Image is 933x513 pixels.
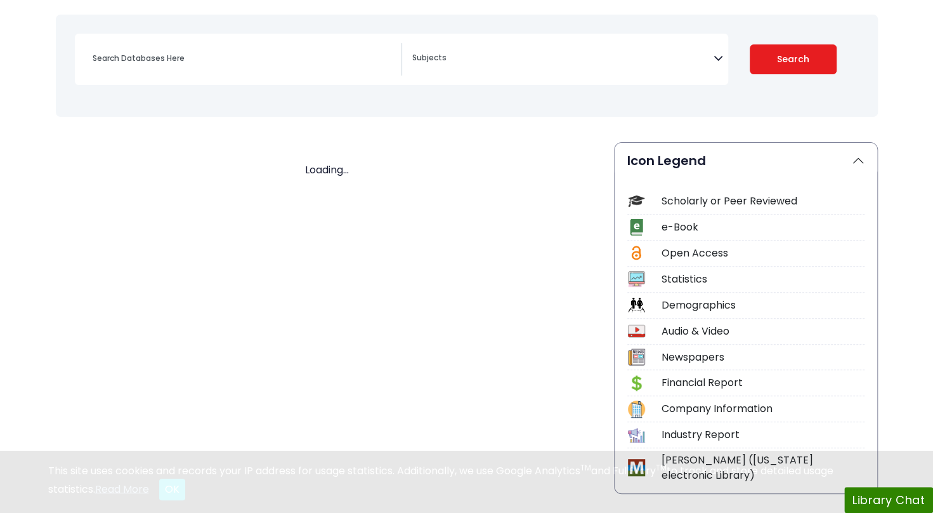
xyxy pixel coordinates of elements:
div: Scholarly or Peer Reviewed [662,194,864,209]
div: This site uses cookies and records your IP address for usage statistics. Additionally, we use Goo... [48,463,885,500]
img: Icon Industry Report [628,427,645,444]
input: Search database by title or keyword [85,49,401,67]
button: Close [159,479,185,500]
button: Submit for Search Results [750,44,837,74]
img: Icon Open Access [629,244,644,262]
sup: TM [580,462,591,473]
div: Industry Report [662,427,864,443]
div: Statistics [662,272,864,287]
div: Demographics [662,298,864,313]
div: Company Information [662,401,864,416]
img: Icon Audio & Video [628,323,645,340]
img: Icon Scholarly or Peer Reviewed [628,192,645,210]
div: e-Book [662,220,864,235]
img: Icon Statistics [628,270,645,288]
button: Library Chat [844,487,933,513]
img: Icon Company Information [628,401,645,418]
img: Icon e-Book [628,218,645,236]
div: Financial Report [662,375,864,390]
img: Icon Newspapers [628,349,645,366]
sup: TM [656,462,667,473]
div: Newspapers [662,350,864,365]
textarea: Search [412,54,714,64]
a: Read More [95,481,149,496]
div: Loading... [56,163,599,178]
div: Audio & Video [662,324,864,339]
img: Icon Demographics [628,296,645,314]
nav: Search filters [56,15,878,117]
img: Icon Financial Report [628,375,645,392]
div: Open Access [662,246,864,261]
button: Icon Legend [615,143,877,178]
